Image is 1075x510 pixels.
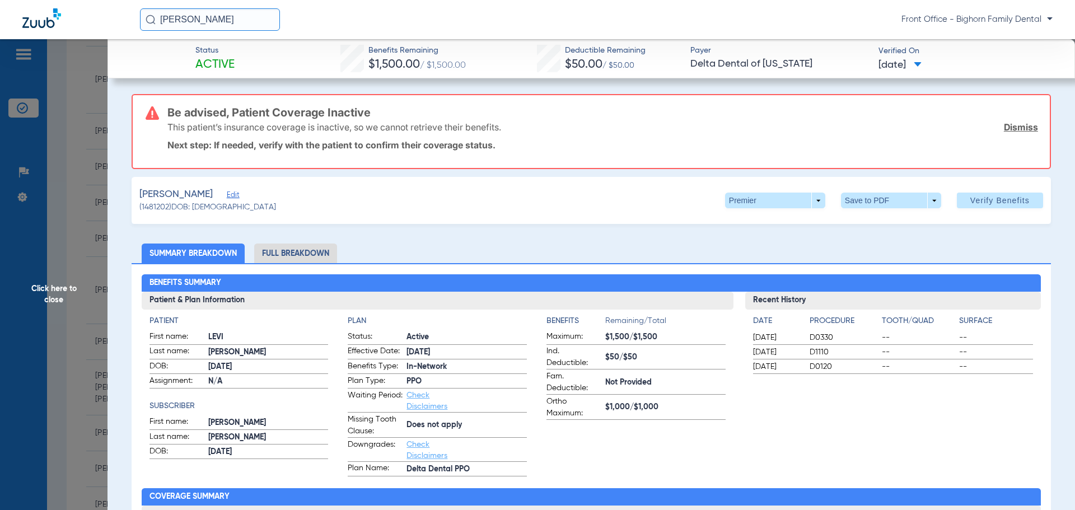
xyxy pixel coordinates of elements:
[602,62,634,69] span: / $50.00
[957,193,1043,208] button: Verify Benefits
[368,59,420,71] span: $1,500.00
[882,347,956,358] span: --
[406,441,447,460] a: Check Disclaimers
[195,45,235,57] span: Status
[810,315,878,327] h4: Procedure
[605,352,726,363] span: $50/$50
[753,361,800,372] span: [DATE]
[901,14,1053,25] span: Front Office - Bighorn Family Dental
[348,361,403,374] span: Benefits Type:
[139,202,276,213] span: (1481202) DOB: [DEMOGRAPHIC_DATA]
[208,432,329,443] span: [PERSON_NAME]
[140,8,280,31] input: Search for patients
[348,331,403,344] span: Status:
[149,431,204,445] span: Last name:
[565,45,646,57] span: Deductible Remaining
[753,332,800,343] span: [DATE]
[959,361,1033,372] span: --
[348,375,403,389] span: Plan Type:
[959,315,1033,327] h4: Surface
[254,244,337,263] li: Full Breakdown
[878,45,1057,57] span: Verified On
[149,345,204,359] span: Last name:
[146,15,156,25] img: Search Icon
[406,361,527,373] span: In-Network
[420,61,466,70] span: / $1,500.00
[546,371,601,394] span: Fam. Deductible:
[146,106,159,120] img: error-icon
[690,57,869,71] span: Delta Dental of [US_STATE]
[959,347,1033,358] span: --
[605,401,726,413] span: $1,000/$1,000
[753,347,800,358] span: [DATE]
[348,315,527,327] h4: Plan
[882,315,956,327] h4: Tooth/Quad
[841,193,941,208] button: Save to PDF
[753,315,800,327] h4: Date
[208,417,329,429] span: [PERSON_NAME]
[882,315,956,331] app-breakdown-title: Tooth/Quad
[406,347,527,358] span: [DATE]
[208,347,329,358] span: [PERSON_NAME]
[227,191,237,202] span: Edit
[149,416,204,429] span: First name:
[208,331,329,343] span: LEVI
[605,315,726,331] span: Remaining/Total
[167,139,1038,151] p: Next step: If needed, verify with the patient to confirm their coverage status.
[565,59,602,71] span: $50.00
[406,391,447,410] a: Check Disclaimers
[605,377,726,389] span: Not Provided
[959,332,1033,343] span: --
[605,331,726,343] span: $1,500/$1,500
[149,331,204,344] span: First name:
[149,361,204,374] span: DOB:
[406,376,527,387] span: PPO
[1019,456,1075,510] iframe: Chat Widget
[546,331,601,344] span: Maximum:
[878,58,922,72] span: [DATE]
[810,361,878,372] span: D0120
[970,196,1030,205] span: Verify Benefits
[348,439,403,461] span: Downgrades:
[167,107,1038,118] h3: Be advised, Patient Coverage Inactive
[546,396,601,419] span: Ortho Maximum:
[142,274,1041,292] h2: Benefits Summary
[406,331,527,343] span: Active
[139,188,213,202] span: [PERSON_NAME]
[208,446,329,458] span: [DATE]
[149,400,329,412] h4: Subscriber
[368,45,466,57] span: Benefits Remaining
[149,446,204,459] span: DOB:
[753,315,800,331] app-breakdown-title: Date
[882,361,956,372] span: --
[348,390,403,412] span: Waiting Period:
[725,193,825,208] button: Premier
[546,345,601,369] span: Ind. Deductible:
[406,419,527,431] span: Does not apply
[546,315,605,327] h4: Benefits
[348,414,403,437] span: Missing Tooth Clause:
[142,244,245,263] li: Summary Breakdown
[882,332,956,343] span: --
[142,488,1041,506] h2: Coverage Summary
[142,292,733,310] h3: Patient & Plan Information
[149,375,204,389] span: Assignment:
[810,347,878,358] span: D1110
[810,332,878,343] span: D0330
[745,292,1041,310] h3: Recent History
[348,462,403,476] span: Plan Name:
[149,315,329,327] h4: Patient
[208,361,329,373] span: [DATE]
[195,57,235,73] span: Active
[22,8,61,28] img: Zuub Logo
[959,315,1033,331] app-breakdown-title: Surface
[690,45,869,57] span: Payer
[208,376,329,387] span: N/A
[406,464,527,475] span: Delta Dental PPO
[167,121,501,133] p: This patient’s insurance coverage is inactive, so we cannot retrieve their benefits.
[810,315,878,331] app-breakdown-title: Procedure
